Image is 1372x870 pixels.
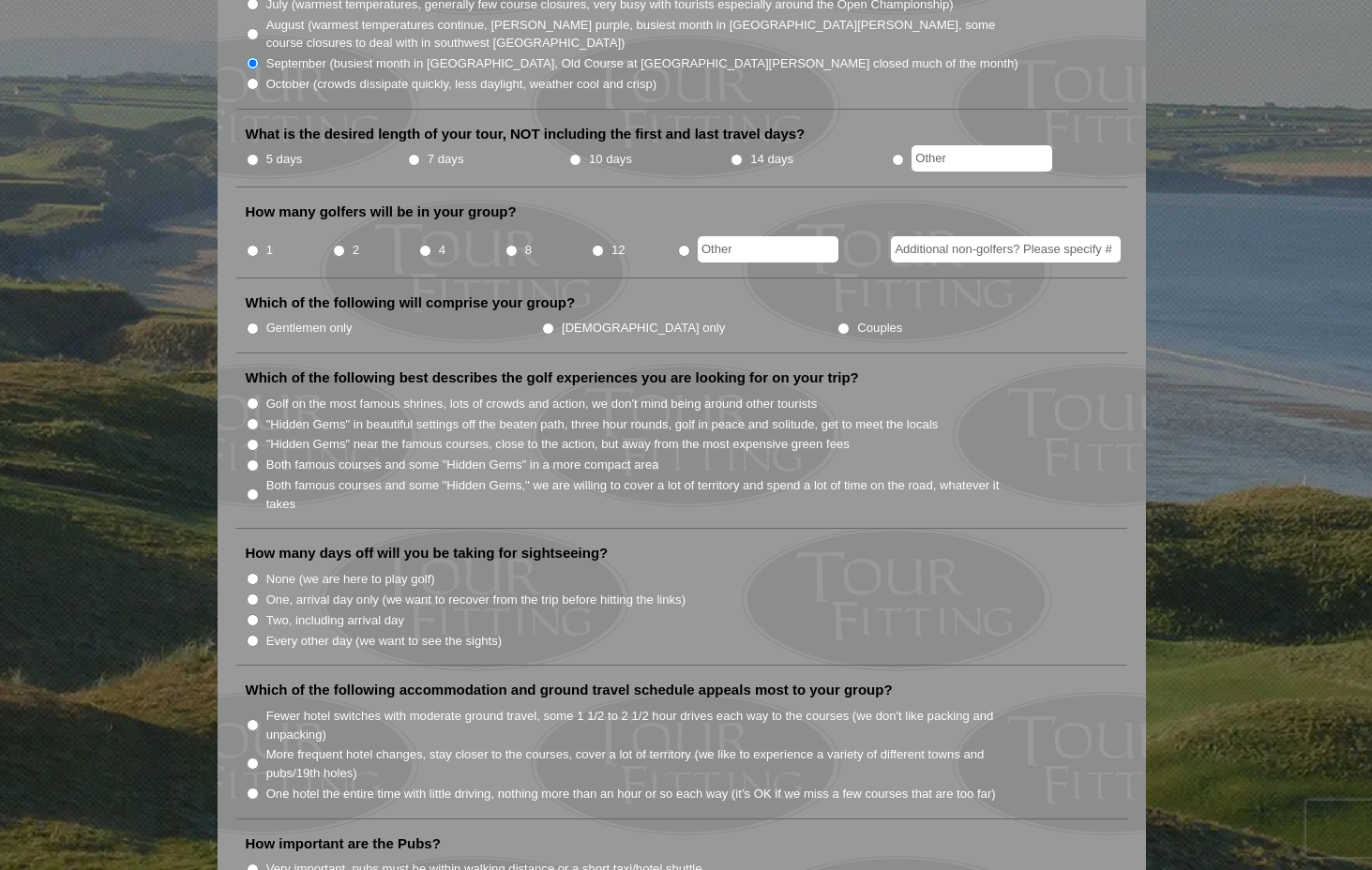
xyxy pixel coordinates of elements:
[266,241,273,260] label: 1
[246,681,893,699] label: Which of the following accommodation and ground travel schedule appeals most to your group?
[891,236,1121,262] input: Additional non-golfers? Please specify #
[266,707,1020,743] label: Fewer hotel switches with moderate ground travel, some 1 1/2 to 2 1/2 hour drives each way to the...
[428,150,464,169] label: 7 days
[246,125,806,143] label: What is the desired length of your tour, NOT including the first and last travel days?
[246,544,609,562] label: How many days off will you be taking for sightseeing?
[266,395,818,413] label: Golf on the most famous shrines, lots of crowds and action, we don't mind being around other tour...
[439,241,445,260] label: 4
[246,202,517,221] label: How many golfers will be in your group?
[750,150,793,169] label: 14 days
[266,745,1020,782] label: More frequent hotel changes, stay closer to the courses, cover a lot of territory (we like to exp...
[266,435,850,454] label: "Hidden Gems" near the famous courses, close to the action, but away from the most expensive gree...
[246,293,576,312] label: Which of the following will comprise your group?
[266,16,1020,52] label: August (warmest temperatures continue, [PERSON_NAME] purple, busiest month in [GEOGRAPHIC_DATA][P...
[912,145,1052,172] input: Other
[589,150,632,169] label: 10 days
[266,476,1020,513] label: Both famous courses and some "Hidden Gems," we are willing to cover a lot of territory and spend ...
[266,632,502,651] label: Every other day (we want to see the sights)
[562,319,725,337] label: [DEMOGRAPHIC_DATA] only
[246,368,859,387] label: Which of the following best describes the golf experiences you are looking for on your trip?
[698,236,838,262] input: Other
[525,241,532,260] label: 8
[246,834,441,853] label: How important are the Pubs?
[857,319,902,337] label: Couples
[266,456,659,474] label: Both famous courses and some "Hidden Gems" in a more compact area
[266,54,1018,73] label: September (busiest month in [GEOGRAPHIC_DATA], Old Course at [GEOGRAPHIC_DATA][PERSON_NAME] close...
[266,785,996,803] label: One hotel the entire time with little driving, nothing more than an hour or so each way (it’s OK ...
[266,591,686,609] label: One, arrival day only (we want to recover from the trip before hitting the links)
[611,241,626,260] label: 12
[266,150,303,169] label: 5 days
[266,75,657,94] label: October (crowds dissipate quickly, less daylight, weather cool and crisp)
[266,570,435,589] label: None (we are here to play golf)
[266,611,404,630] label: Two, including arrival day
[266,319,353,337] label: Gentlemen only
[266,415,939,434] label: "Hidden Gems" in beautiful settings off the beaten path, three hour rounds, golf in peace and sol...
[353,241,359,260] label: 2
